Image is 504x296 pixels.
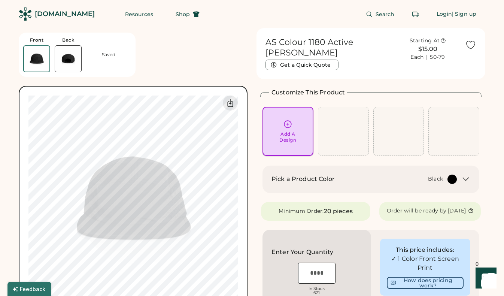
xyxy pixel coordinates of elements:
div: In Stock 621 [298,287,336,295]
div: [DOMAIN_NAME] [35,9,95,19]
div: Each | 50-79 [410,54,445,61]
div: Front [30,37,44,43]
img: AS Colour 1180 Black Back Thumbnail [55,46,81,72]
div: $15.00 [395,45,461,54]
div: Order will be ready by [387,207,447,215]
div: | Sign up [452,10,476,18]
button: Retrieve an order [408,7,423,22]
h2: Customize This Product [271,88,345,97]
iframe: Front Chat [468,262,501,295]
button: Get a Quick Quote [265,60,338,70]
div: 20 pieces [324,207,353,216]
button: How does pricing work? [387,277,464,289]
div: Login [437,10,452,18]
div: Black [428,175,443,183]
span: Search [376,12,395,17]
span: Shop [176,12,190,17]
div: Minimum Order: [279,208,324,215]
div: This price includes: [387,245,464,254]
div: Download Front Mockup [223,96,238,111]
button: Resources [116,7,162,22]
button: Search [357,7,404,22]
div: Saved [102,52,115,58]
img: Rendered Logo - Screens [19,7,32,21]
h2: Pick a Product Color [271,175,335,184]
div: [DATE] [448,207,466,215]
h2: Enter Your Quantity [271,248,333,257]
div: ✓ 1 Color Front Screen Print [387,254,464,272]
button: Shop [167,7,209,22]
img: AS Colour 1180 Black Front Thumbnail [24,46,49,72]
div: Add A Design [279,131,296,143]
div: Starting At [410,37,440,45]
div: Back [62,37,74,43]
h1: AS Colour 1180 Active [PERSON_NAME] [265,37,391,58]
